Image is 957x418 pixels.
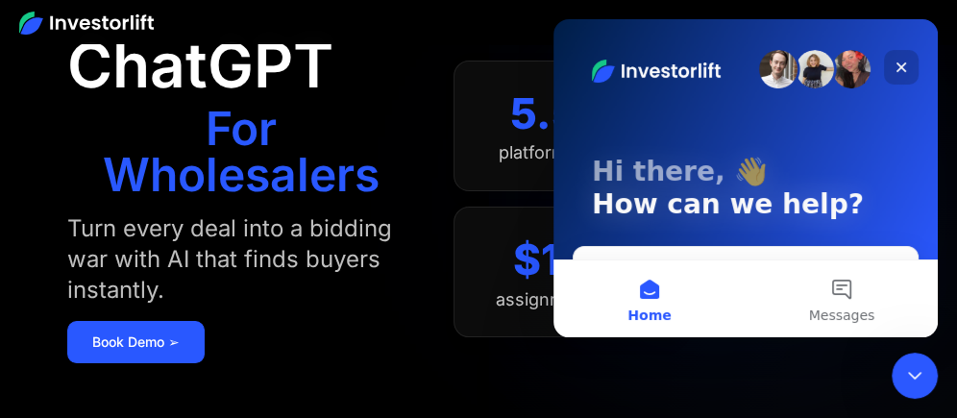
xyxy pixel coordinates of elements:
[67,213,415,306] div: Turn every deal into a bidding war with AI that finds buyers instantly.
[512,234,615,285] div: $1B+
[67,106,415,198] h1: For Wholesalers
[553,19,938,337] iframe: Intercom live chat
[495,289,632,310] div: assignment fees
[67,35,333,96] h1: ChatGPT
[67,321,205,363] a: Book Demo ➢
[892,353,938,399] iframe: Intercom live chat
[509,88,618,139] div: 5.5M
[499,142,629,163] div: platform buyers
